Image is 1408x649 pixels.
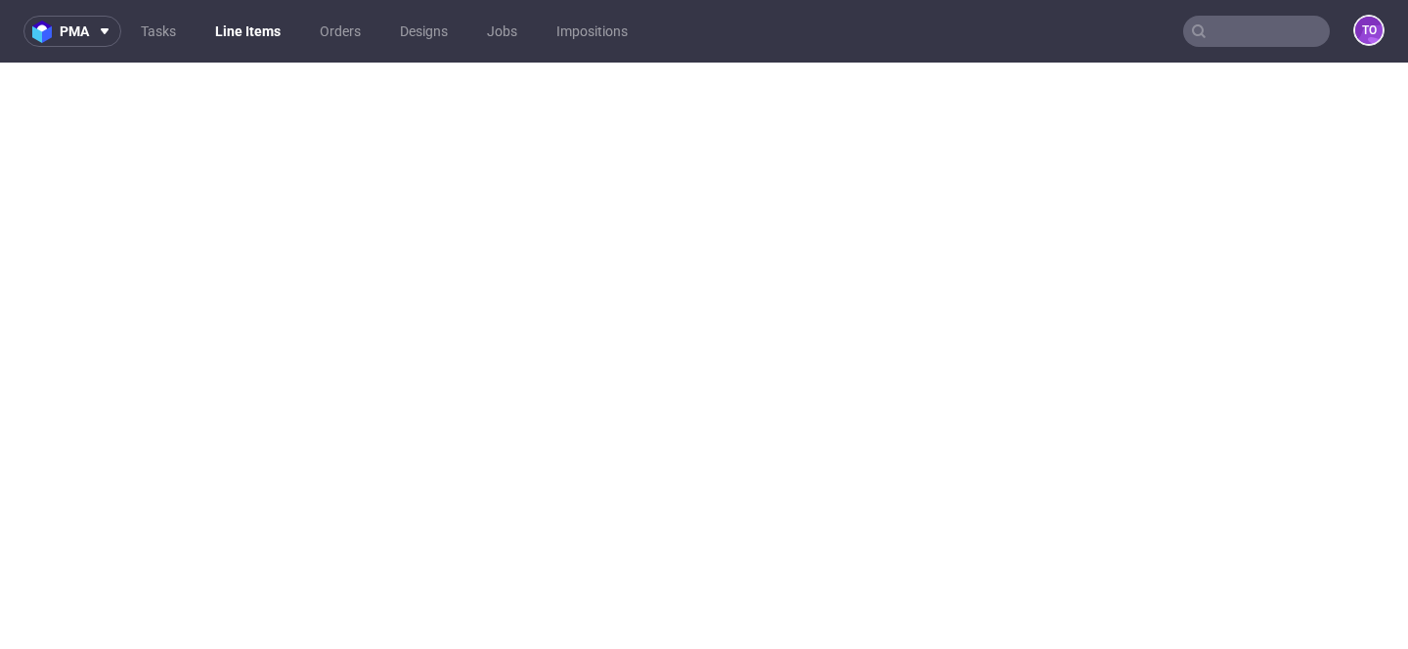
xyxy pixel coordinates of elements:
span: pma [60,24,89,38]
a: Designs [388,16,460,47]
img: logo [32,21,60,43]
a: Impositions [545,16,639,47]
a: Line Items [203,16,292,47]
figcaption: to [1355,17,1383,44]
a: Tasks [129,16,188,47]
a: Jobs [475,16,529,47]
a: Orders [308,16,373,47]
button: pma [23,16,121,47]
